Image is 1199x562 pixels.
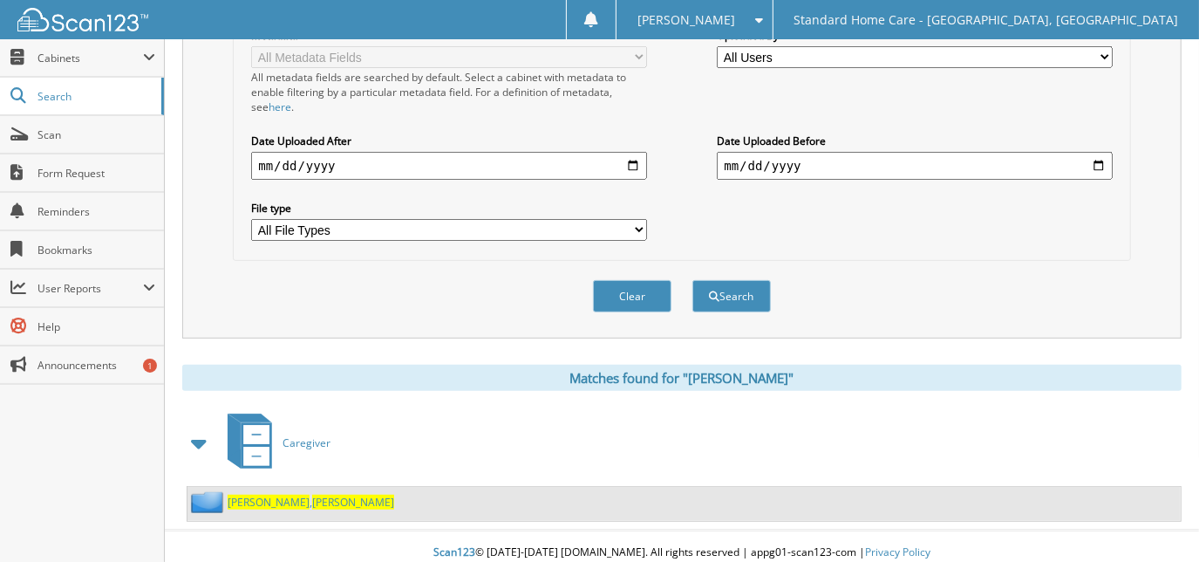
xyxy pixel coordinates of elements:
[37,204,155,219] span: Reminders
[37,127,155,142] span: Scan
[182,365,1182,391] div: Matches found for "[PERSON_NAME]"
[692,280,771,312] button: Search
[433,545,475,559] span: Scan123
[251,134,646,148] label: Date Uploaded After
[251,70,646,114] div: All metadata fields are searched by default. Select a cabinet with metadata to enable filtering b...
[37,281,143,296] span: User Reports
[865,545,930,559] a: Privacy Policy
[37,89,153,104] span: Search
[37,51,143,65] span: Cabinets
[217,408,330,477] a: Caregiver
[251,201,646,216] label: File type
[312,495,394,510] span: [PERSON_NAME]
[17,8,148,31] img: scan123-logo-white.svg
[593,280,671,312] button: Clear
[717,134,1112,148] label: Date Uploaded Before
[251,152,646,180] input: start
[37,319,155,334] span: Help
[717,152,1112,180] input: end
[283,435,330,450] span: Caregiver
[228,495,394,510] a: [PERSON_NAME],[PERSON_NAME]
[143,359,157,373] div: 1
[191,491,228,513] img: folder2.png
[37,243,155,257] span: Bookmarks
[794,15,1178,25] span: Standard Home Care - [GEOGRAPHIC_DATA], [GEOGRAPHIC_DATA]
[37,166,155,181] span: Form Request
[637,15,735,25] span: [PERSON_NAME]
[269,99,291,114] a: here
[228,495,310,510] span: [PERSON_NAME]
[37,358,155,373] span: Announcements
